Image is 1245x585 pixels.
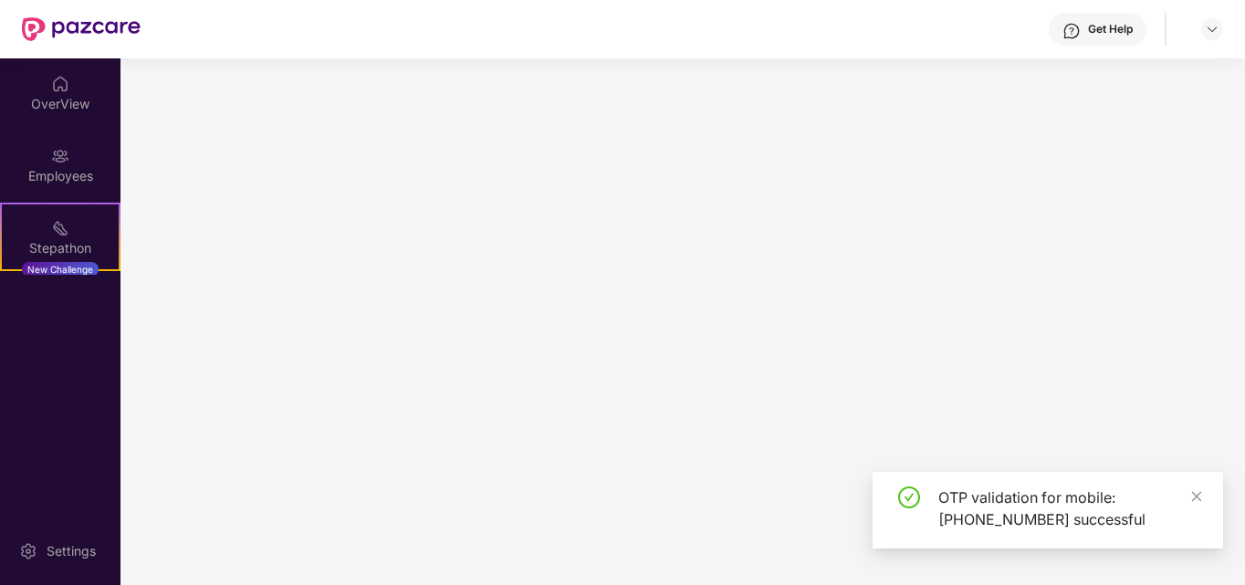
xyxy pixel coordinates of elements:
[51,147,69,165] img: svg+xml;base64,PHN2ZyBpZD0iRW1wbG95ZWVzIiB4bWxucz0iaHR0cDovL3d3dy53My5vcmcvMjAwMC9zdmciIHdpZHRoPS...
[1062,22,1081,40] img: svg+xml;base64,PHN2ZyBpZD0iSGVscC0zMngzMiIgeG1sbnM9Imh0dHA6Ly93d3cudzMub3JnLzIwMDAvc3ZnIiB3aWR0aD...
[19,542,37,560] img: svg+xml;base64,PHN2ZyBpZD0iU2V0dGluZy0yMHgyMCIgeG1sbnM9Imh0dHA6Ly93d3cudzMub3JnLzIwMDAvc3ZnIiB3aW...
[41,542,101,560] div: Settings
[898,486,920,508] span: check-circle
[22,262,99,277] div: New Challenge
[2,239,119,257] div: Stepathon
[1088,22,1133,37] div: Get Help
[1190,490,1203,503] span: close
[938,486,1201,530] div: OTP validation for mobile: [PHONE_NUMBER] successful
[51,75,69,93] img: svg+xml;base64,PHN2ZyBpZD0iSG9tZSIgeG1sbnM9Imh0dHA6Ly93d3cudzMub3JnLzIwMDAvc3ZnIiB3aWR0aD0iMjAiIG...
[51,219,69,237] img: svg+xml;base64,PHN2ZyB4bWxucz0iaHR0cDovL3d3dy53My5vcmcvMjAwMC9zdmciIHdpZHRoPSIyMSIgaGVpZ2h0PSIyMC...
[22,17,141,41] img: New Pazcare Logo
[1205,22,1219,37] img: svg+xml;base64,PHN2ZyBpZD0iRHJvcGRvd24tMzJ4MzIiIHhtbG5zPSJodHRwOi8vd3d3LnczLm9yZy8yMDAwL3N2ZyIgd2...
